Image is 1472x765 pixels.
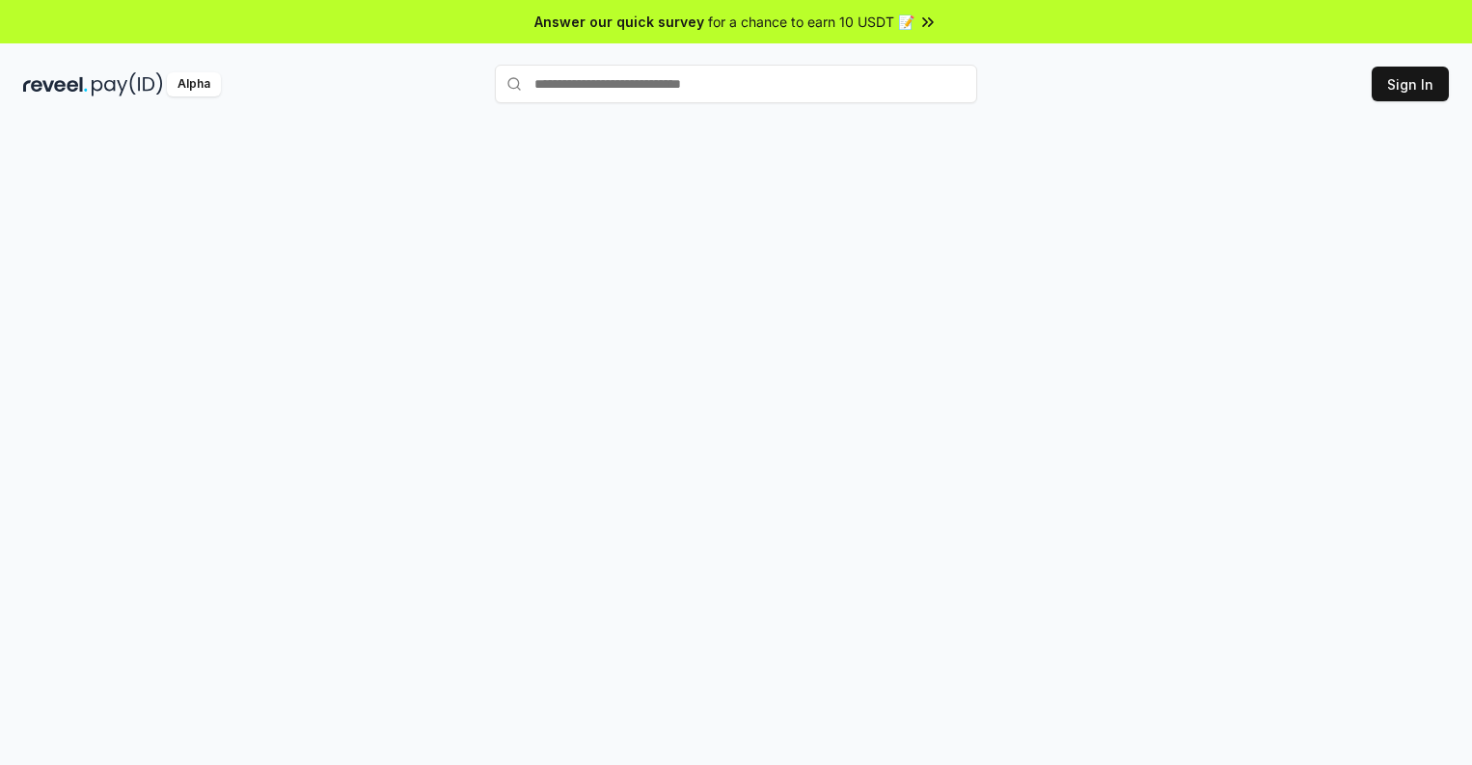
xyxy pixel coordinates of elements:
[534,12,704,32] span: Answer our quick survey
[92,72,163,96] img: pay_id
[167,72,221,96] div: Alpha
[708,12,914,32] span: for a chance to earn 10 USDT 📝
[1372,67,1449,101] button: Sign In
[23,72,88,96] img: reveel_dark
